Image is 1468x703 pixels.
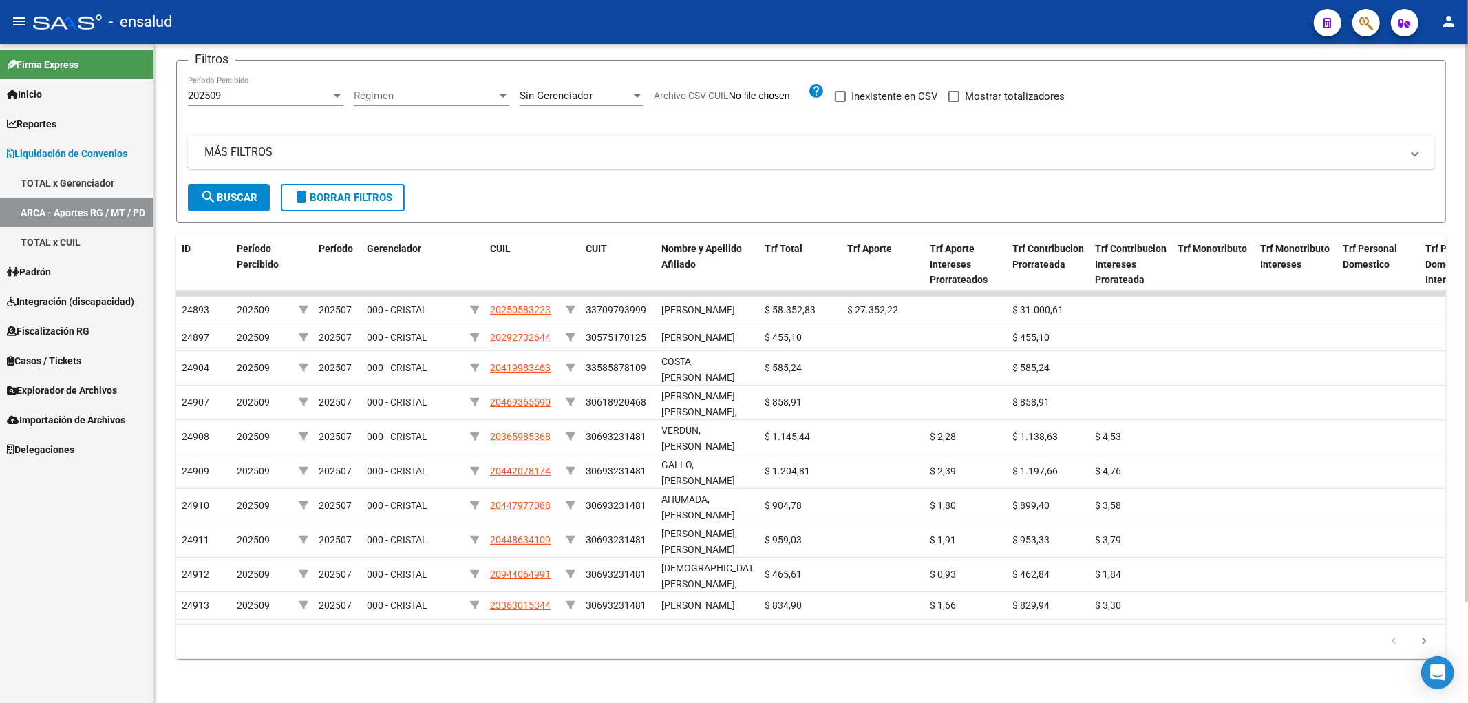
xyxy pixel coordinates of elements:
[765,600,802,611] span: $ 834,90
[1095,500,1121,511] span: $ 3,58
[654,90,729,101] span: Archivo CSV CUIL
[661,459,735,486] span: GALLO, [PERSON_NAME]
[1012,243,1084,270] span: Trf Contribucion Prorrateada
[200,189,217,205] mat-icon: search
[759,234,842,295] datatable-header-cell: Trf Total
[237,600,270,611] span: 202509
[204,145,1401,160] mat-panel-title: MÁS FILTROS
[1255,234,1337,295] datatable-header-cell: Trf Monotributo Intereses
[842,234,924,295] datatable-header-cell: Trf Aporte
[661,243,742,270] span: Nombre y Apellido Afiliado
[490,465,551,476] span: 20442078174
[729,90,808,103] input: Archivo CSV CUIL
[1012,332,1050,343] span: $ 455,10
[1095,431,1121,442] span: $ 4,53
[851,88,938,105] span: Inexistente en CSV
[182,304,209,315] span: 24893
[319,500,352,511] span: 202507
[586,598,646,613] div: 30693231481
[182,397,209,408] span: 24907
[661,528,737,555] span: [PERSON_NAME], [PERSON_NAME]
[319,600,352,611] span: 202507
[661,494,735,521] span: AHUMADA, [PERSON_NAME]
[661,390,737,417] span: [PERSON_NAME] [PERSON_NAME],
[182,465,209,476] span: 24909
[237,465,270,476] span: 202509
[367,534,427,545] span: 000 - CRISTAL
[847,304,898,315] span: $ 27.352,22
[319,465,352,476] span: 202507
[319,362,352,373] span: 202507
[1007,234,1089,295] datatable-header-cell: Trf Contribucion Prorrateada
[237,569,270,580] span: 202509
[182,243,191,254] span: ID
[586,302,646,318] div: 33709793999
[1172,234,1255,295] datatable-header-cell: Trf Monotributo
[367,569,427,580] span: 000 - CRISTAL
[367,362,427,373] span: 000 - CRISTAL
[1440,13,1457,30] mat-icon: person
[7,116,56,132] span: Reportes
[367,431,427,442] span: 000 - CRISTAL
[1012,600,1050,611] span: $ 829,94
[586,429,646,445] div: 30693231481
[1178,243,1247,254] span: Trf Monotributo
[182,534,209,545] span: 24911
[319,397,352,408] span: 202507
[765,332,802,343] span: $ 455,10
[319,243,353,254] span: Período
[1012,534,1050,545] span: $ 953,33
[367,465,427,476] span: 000 - CRISTAL
[1421,656,1454,689] div: Open Intercom Messenger
[520,90,593,102] span: Sin Gerenciador
[586,243,607,254] span: CUIT
[367,397,427,408] span: 000 - CRISTAL
[361,234,465,295] datatable-header-cell: Gerenciador
[319,332,352,343] span: 202507
[1012,431,1058,442] span: $ 1.138,63
[1089,234,1172,295] datatable-header-cell: Trf Contribucion Intereses Prorateada
[930,534,956,545] span: $ 1,91
[182,600,209,611] span: 24913
[319,534,352,545] span: 202507
[924,234,1007,295] datatable-header-cell: Trf Aporte Intereses Prorrateados
[930,500,956,511] span: $ 1,80
[109,7,172,37] span: - ensalud
[490,243,511,254] span: CUIL
[293,189,310,205] mat-icon: delete
[661,332,735,343] span: [PERSON_NAME]
[490,600,551,611] span: 23363015344
[1012,362,1050,373] span: $ 585,24
[182,431,209,442] span: 24908
[367,500,427,511] span: 000 - CRISTAL
[1381,634,1407,649] a: go to previous page
[1012,569,1050,580] span: $ 462,84
[930,465,956,476] span: $ 2,39
[586,330,646,346] div: 30575170125
[765,534,802,545] span: $ 959,03
[1095,243,1167,286] span: Trf Contribucion Intereses Prorateada
[765,465,810,476] span: $ 1.204,81
[237,332,270,343] span: 202509
[7,324,89,339] span: Fiscalización RG
[765,569,802,580] span: $ 465,61
[765,243,802,254] span: Trf Total
[808,83,825,99] mat-icon: help
[182,362,209,373] span: 24904
[765,362,802,373] span: $ 585,24
[1012,304,1063,315] span: $ 31.000,61
[490,332,551,343] span: 20292732644
[1012,397,1050,408] span: $ 858,91
[176,234,231,295] datatable-header-cell: ID
[1012,500,1050,511] span: $ 899,40
[656,234,759,295] datatable-header-cell: Nombre y Apellido Afiliado
[490,500,551,511] span: 20447977088
[847,243,892,254] span: Trf Aporte
[237,397,270,408] span: 202509
[188,136,1434,169] mat-expansion-panel-header: MÁS FILTROS
[1411,634,1437,649] a: go to next page
[661,356,735,383] span: COSTA, [PERSON_NAME]
[188,50,235,69] h3: Filtros
[7,383,117,398] span: Explorador de Archivos
[367,243,421,254] span: Gerenciador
